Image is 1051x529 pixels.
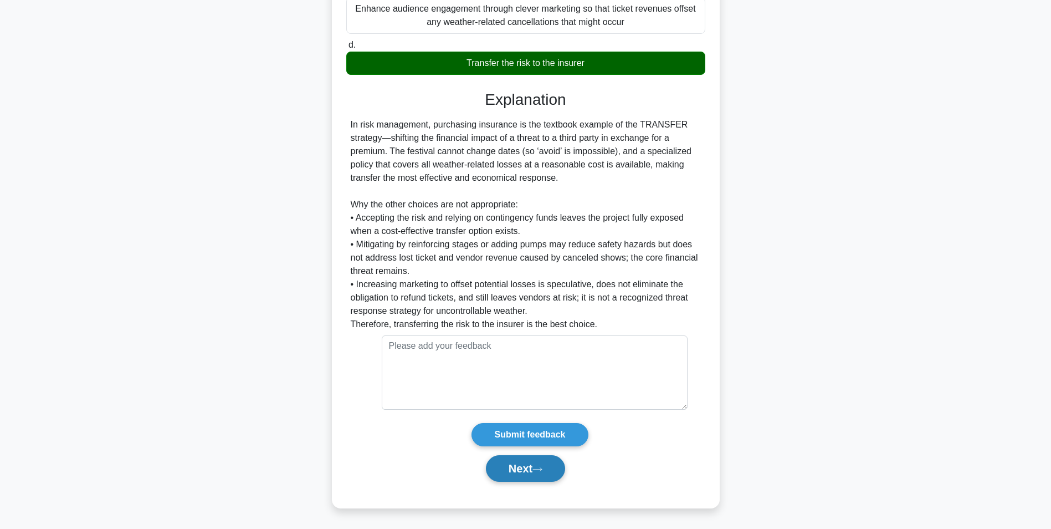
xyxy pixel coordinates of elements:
span: d. [348,40,356,49]
h3: Explanation [353,90,699,109]
div: Transfer the risk to the insurer [346,52,705,75]
button: Next [486,455,565,482]
input: Submit feedback [471,423,588,446]
div: In risk management, purchasing insurance is the textbook example of the TRANSFER strategy—shiftin... [351,118,701,331]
